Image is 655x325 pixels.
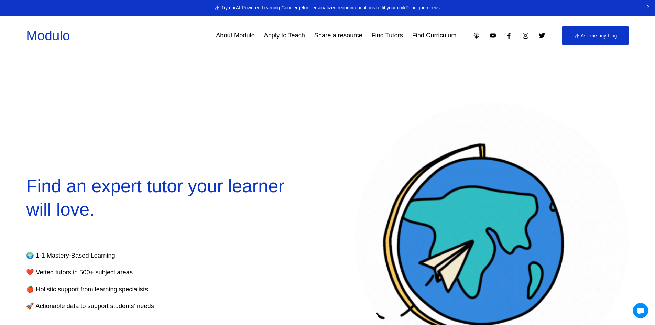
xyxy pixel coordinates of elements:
a: Modulo [26,28,70,43]
a: Apply to Teach [264,29,305,42]
p: 🍎 Holistic support from learning specialists [26,284,275,295]
a: ✨ Ask me anything [562,26,629,45]
a: Share a resource [314,29,362,42]
a: About Modulo [216,29,255,42]
p: ❤️ Vetted tutors in 500+ subject areas [26,267,275,278]
a: AI-Powered Learning Concierge [236,5,303,10]
a: Find Tutors [371,29,403,42]
p: 🚀 Actionable data to support students’ needs [26,301,275,312]
a: Find Curriculum [412,29,456,42]
a: Apple Podcasts [473,32,480,39]
a: Facebook [505,32,513,39]
a: Instagram [522,32,529,39]
h2: Find an expert tutor your learner will love. [26,174,300,222]
p: 🌍 1-1 Mastery-Based Learning [26,250,275,261]
a: Twitter [538,32,546,39]
a: YouTube [489,32,496,39]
